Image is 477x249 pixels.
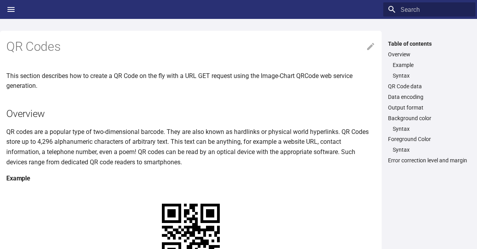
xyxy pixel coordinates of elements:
a: Overview [388,51,471,58]
a: Example [393,61,471,69]
a: Syntax [393,72,471,79]
a: Foreground Color [388,136,471,143]
nav: Overview [388,61,471,79]
a: Error correction level and margin [388,157,471,164]
nav: Background color [388,125,471,132]
nav: Table of contents [383,40,475,164]
a: QR Code data [388,83,471,90]
p: QR codes are a popular type of two-dimensional barcode. They are also known as hardlinks or physi... [6,127,375,167]
a: Syntax [393,125,471,132]
a: Background color [388,115,471,122]
input: Search [383,2,475,17]
a: Syntax [393,146,471,153]
p: This section describes how to create a QR Code on the fly with a URL GET request using the Image-... [6,71,375,91]
h2: Overview [6,107,375,121]
nav: Foreground Color [388,146,471,153]
a: Output format [388,104,471,111]
label: Table of contents [383,40,475,47]
h4: Example [6,173,375,184]
a: Data encoding [388,93,471,100]
h1: QR Codes [6,39,375,55]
